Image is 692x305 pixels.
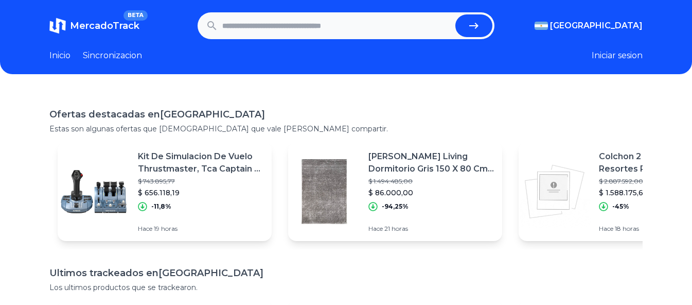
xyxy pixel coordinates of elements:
[138,225,263,233] p: Hace 19 horas
[138,150,263,175] p: Kit De Simulacion De Vuelo Thrustmaster, Tca Captain X Pack
[368,225,494,233] p: Hace 21 horas
[83,49,142,62] a: Sincronizacion
[49,124,643,134] p: Estas son algunas ofertas que [DEMOGRAPHIC_DATA] que vale [PERSON_NAME] compartir.
[368,177,494,185] p: $ 1.494.485,00
[138,177,263,185] p: $ 743.895,77
[58,156,130,228] img: Featured image
[368,150,494,175] p: [PERSON_NAME] Living Dormitorio Gris 150 X 80 Cm Mihran
[535,22,548,30] img: Argentina
[138,188,263,198] p: $ 656.118,19
[550,20,643,32] span: [GEOGRAPHIC_DATA]
[49,49,70,62] a: Inicio
[151,202,171,211] p: -11,8%
[535,20,643,32] button: [GEOGRAPHIC_DATA]
[49,18,139,34] a: MercadoTrackBETA
[49,282,643,293] p: Los ultimos productos que se trackearon.
[592,49,643,62] button: Iniciar sesion
[288,156,360,228] img: Featured image
[382,202,409,211] p: -94,25%
[70,20,139,31] span: MercadoTrack
[123,10,148,21] span: BETA
[49,18,66,34] img: MercadoTrack
[49,107,643,122] h1: Ofertas destacadas en [GEOGRAPHIC_DATA]
[288,142,502,241] a: Featured image[PERSON_NAME] Living Dormitorio Gris 150 X 80 Cm Mihran$ 1.494.485,00$ 86.000,00-94...
[612,202,629,211] p: -45%
[519,156,591,228] img: Featured image
[58,142,272,241] a: Featured imageKit De Simulacion De Vuelo Thrustmaster, Tca Captain X Pack$ 743.895,77$ 656.118,19...
[368,188,494,198] p: $ 86.000,00
[49,266,643,280] h1: Ultimos trackeados en [GEOGRAPHIC_DATA]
